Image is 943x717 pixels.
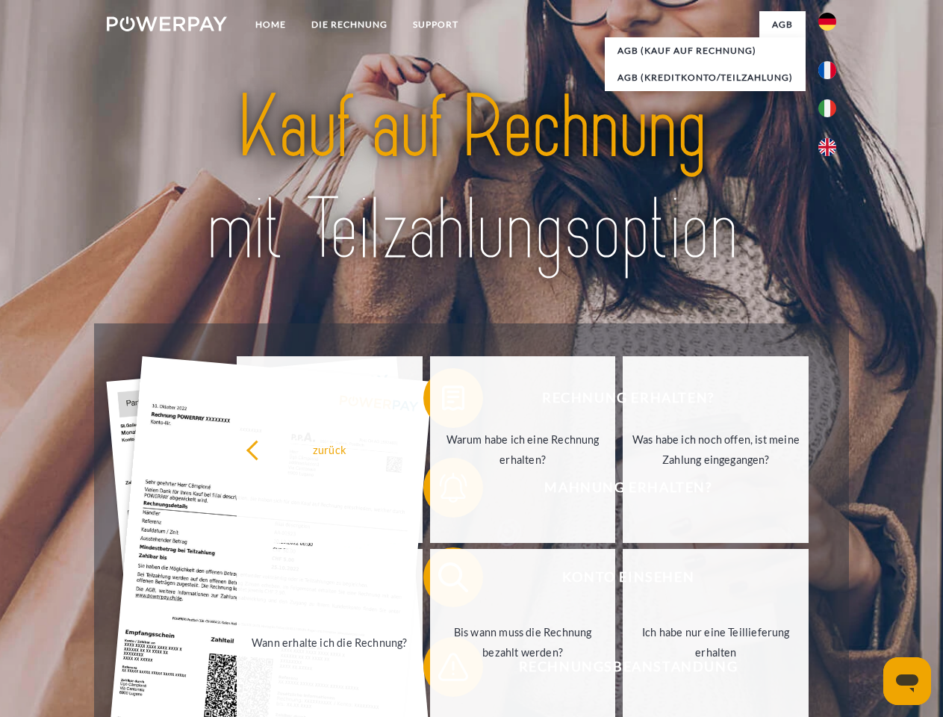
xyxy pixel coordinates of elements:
div: Bis wann muss die Rechnung bezahlt werden? [439,622,607,662]
img: en [818,138,836,156]
img: logo-powerpay-white.svg [107,16,227,31]
div: zurück [246,439,414,459]
a: agb [759,11,806,38]
a: Was habe ich noch offen, ist meine Zahlung eingegangen? [623,356,809,543]
a: AGB (Kauf auf Rechnung) [605,37,806,64]
img: fr [818,61,836,79]
a: DIE RECHNUNG [299,11,400,38]
div: Was habe ich noch offen, ist meine Zahlung eingegangen? [632,429,800,470]
a: Home [243,11,299,38]
a: SUPPORT [400,11,471,38]
div: Ich habe nur eine Teillieferung erhalten [632,622,800,662]
img: title-powerpay_de.svg [143,72,800,286]
iframe: Schaltfläche zum Öffnen des Messaging-Fensters [883,657,931,705]
a: AGB (Kreditkonto/Teilzahlung) [605,64,806,91]
img: it [818,99,836,117]
div: Wann erhalte ich die Rechnung? [246,632,414,652]
div: Warum habe ich eine Rechnung erhalten? [439,429,607,470]
img: de [818,13,836,31]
